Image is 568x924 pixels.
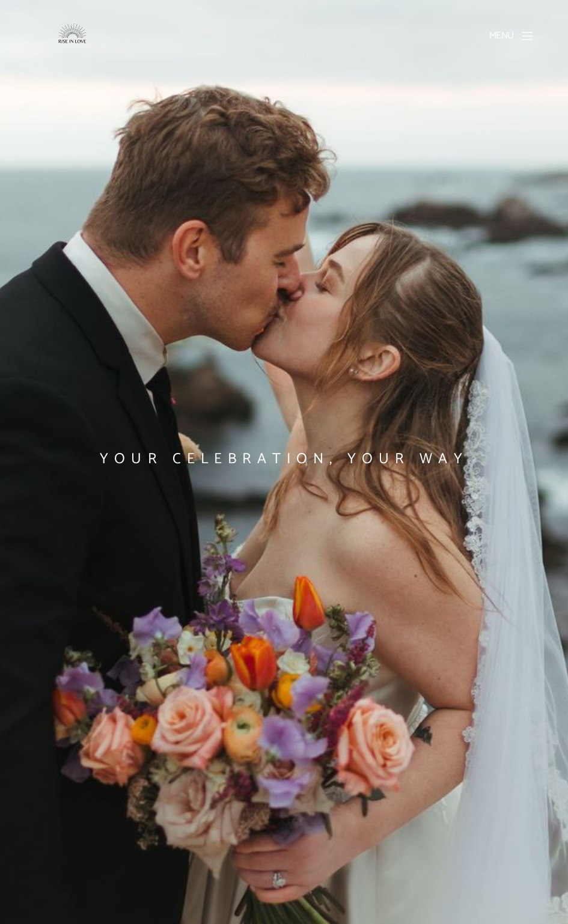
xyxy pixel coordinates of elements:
[173,451,338,467] span: CELEBRATION,
[420,451,468,467] span: WAY
[100,451,162,467] span: YOUR
[33,12,113,60] img: Rise in Love Photography
[347,451,410,467] span: YOUR
[483,31,520,41] span: Menu
[483,30,535,42] a: Menu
